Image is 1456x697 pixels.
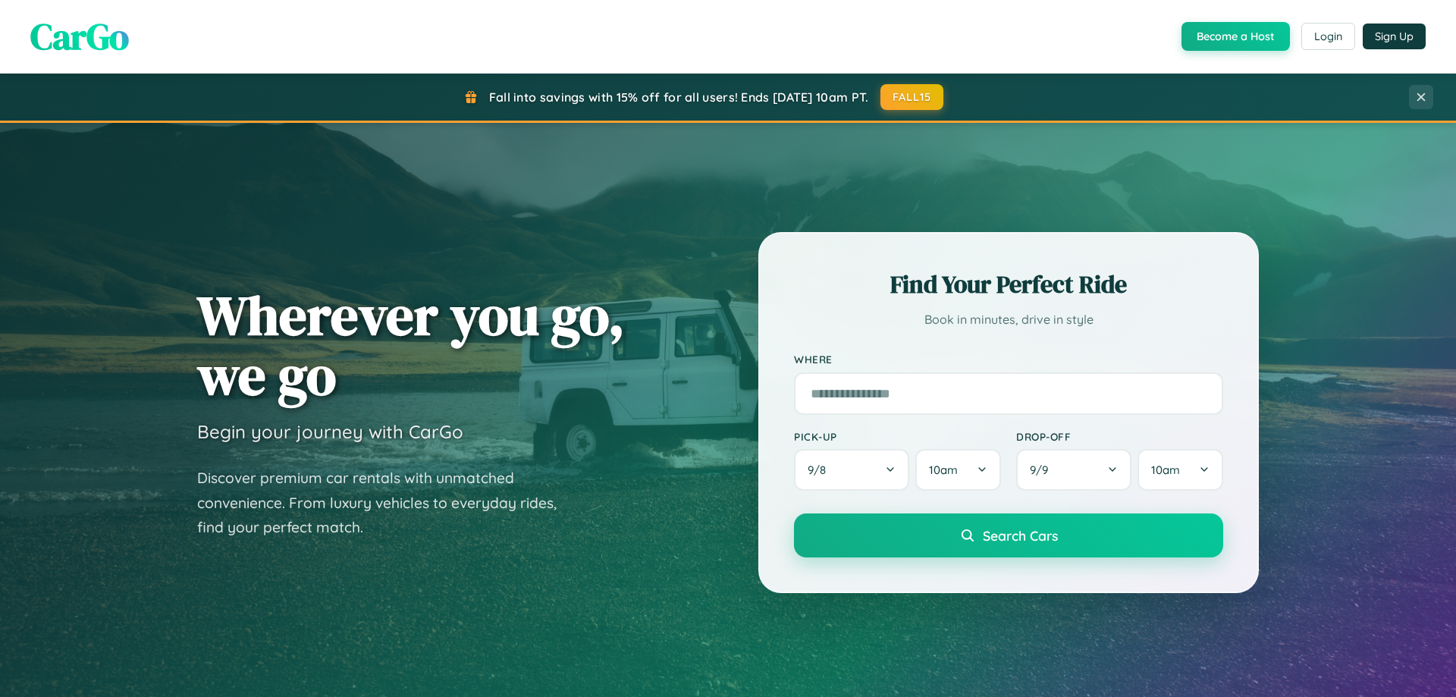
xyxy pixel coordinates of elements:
[1181,22,1290,51] button: Become a Host
[808,463,833,477] span: 9 / 8
[1030,463,1056,477] span: 9 / 9
[794,309,1223,331] p: Book in minutes, drive in style
[1016,430,1223,443] label: Drop-off
[880,84,944,110] button: FALL15
[794,449,909,491] button: 9/8
[794,268,1223,301] h2: Find Your Perfect Ride
[30,11,129,61] span: CarGo
[1151,463,1180,477] span: 10am
[929,463,958,477] span: 10am
[1301,23,1355,50] button: Login
[1016,449,1131,491] button: 9/9
[197,285,625,405] h1: Wherever you go, we go
[489,89,869,105] span: Fall into savings with 15% off for all users! Ends [DATE] 10am PT.
[1137,449,1223,491] button: 10am
[915,449,1001,491] button: 10am
[197,420,463,443] h3: Begin your journey with CarGo
[983,527,1058,544] span: Search Cars
[1363,24,1426,49] button: Sign Up
[197,466,576,540] p: Discover premium car rentals with unmatched convenience. From luxury vehicles to everyday rides, ...
[794,430,1001,443] label: Pick-up
[794,353,1223,366] label: Where
[794,513,1223,557] button: Search Cars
